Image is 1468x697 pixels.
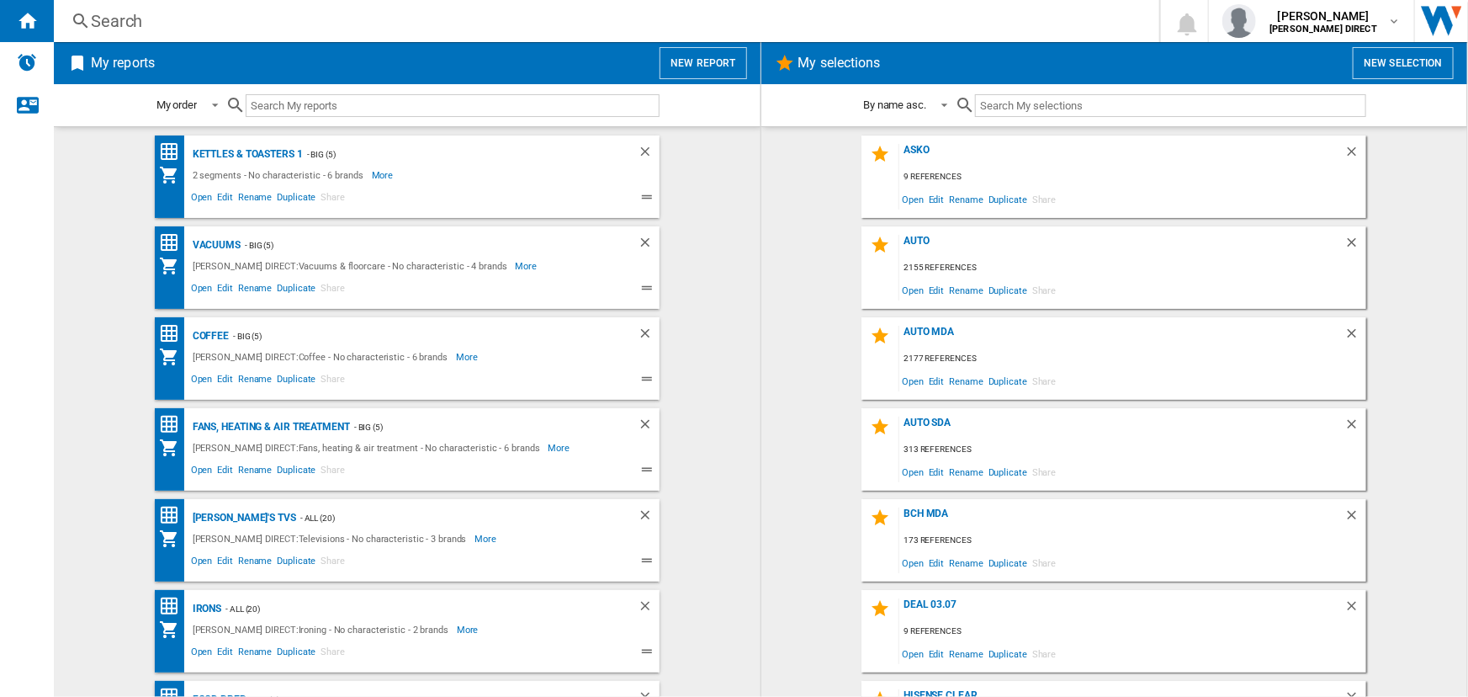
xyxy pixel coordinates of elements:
div: Delete [638,144,660,165]
span: Share [318,371,347,391]
div: 2155 references [899,258,1366,279]
div: BCH MDA [899,508,1344,530]
div: Delete [638,417,660,438]
div: Price Ranking [159,323,188,344]
span: Duplicate [274,462,318,482]
span: Open [188,280,215,301]
div: Delete [638,508,660,529]
span: Open [899,551,926,574]
span: Open [188,371,215,391]
div: Price Ranking [159,414,188,435]
span: Rename [236,553,274,573]
span: Edit [215,462,236,482]
b: [PERSON_NAME] DIRECT [1269,24,1377,35]
div: Price Ranking [159,596,188,617]
button: New selection [1353,47,1454,79]
div: My Assortment [159,438,188,458]
span: Rename [946,188,985,210]
span: Open [899,370,926,392]
span: Share [1030,460,1059,483]
span: Duplicate [986,370,1030,392]
span: Share [318,280,347,301]
span: Share [1030,551,1059,574]
span: Edit [215,189,236,210]
div: Delete [638,599,660,620]
span: Edit [215,280,236,301]
div: AUTO SDA [899,417,1344,439]
span: Edit [926,188,947,210]
img: alerts-logo.svg [17,52,37,72]
div: [PERSON_NAME] DIRECT:Coffee - No characteristic - 6 brands [188,347,456,367]
div: Delete [638,326,660,347]
span: Open [899,279,926,301]
span: Edit [215,371,236,391]
input: Search My reports [246,94,660,117]
span: Duplicate [986,188,1030,210]
span: More [549,438,573,458]
span: Edit [926,370,947,392]
span: Duplicate [986,460,1030,483]
span: Edit [926,642,947,665]
div: Coffee [188,326,229,347]
div: AUTO MDA [899,326,1344,348]
div: Price Ranking [159,141,188,162]
span: Share [1030,188,1059,210]
span: Share [1030,279,1059,301]
input: Search My selections [975,94,1366,117]
div: By name asc. [863,98,926,111]
span: Duplicate [274,553,318,573]
div: - Big (5) [229,326,604,347]
div: Search [91,9,1116,33]
span: Duplicate [986,642,1030,665]
span: Share [1030,642,1059,665]
div: Kettles & Toasters 1 [188,144,303,165]
div: 2 segments - No characteristic - 6 brands [188,165,372,185]
div: Delete [1344,508,1366,530]
div: [PERSON_NAME] DIRECT:Fans, heating & air treatment - No characteristic - 6 brands [188,438,549,458]
div: Delete [1344,144,1366,167]
div: - ALL (20) [221,599,603,620]
span: Rename [946,370,985,392]
div: - Big (5) [303,144,604,165]
span: Duplicate [986,551,1030,574]
span: Duplicate [274,189,318,210]
div: - Big (5) [350,417,604,438]
div: Vacuums [188,235,241,256]
span: Open [188,189,215,210]
div: Fans, Heating & Air Treatment [188,417,350,438]
div: Delete [1344,417,1366,439]
span: Rename [236,371,274,391]
span: Rename [946,279,985,301]
div: Price Ranking [159,505,188,526]
div: My Assortment [159,620,188,640]
h2: My reports [87,47,158,79]
span: Rename [946,642,985,665]
span: Share [1030,370,1059,392]
span: Duplicate [986,279,1030,301]
div: [PERSON_NAME]'s TVs [188,508,296,529]
span: Open [899,460,926,483]
div: Delete [638,235,660,256]
span: Share [318,462,347,482]
div: [PERSON_NAME] DIRECT:Televisions - No characteristic - 3 brands [188,529,475,549]
h2: My selections [795,47,884,79]
span: Open [899,188,926,210]
span: Rename [946,551,985,574]
span: Edit [215,644,236,664]
div: 9 references [899,621,1366,642]
span: More [457,620,481,640]
img: profile.jpg [1222,4,1256,38]
div: 173 references [899,530,1366,551]
span: Open [188,644,215,664]
span: Duplicate [274,371,318,391]
div: My Assortment [159,256,188,276]
span: Rename [236,644,274,664]
span: Open [188,462,215,482]
div: Delete [1344,599,1366,621]
div: Delete [1344,235,1366,258]
button: New report [660,47,746,79]
span: Edit [926,551,947,574]
span: Edit [926,279,947,301]
span: Rename [236,189,274,210]
div: 2177 references [899,348,1366,370]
